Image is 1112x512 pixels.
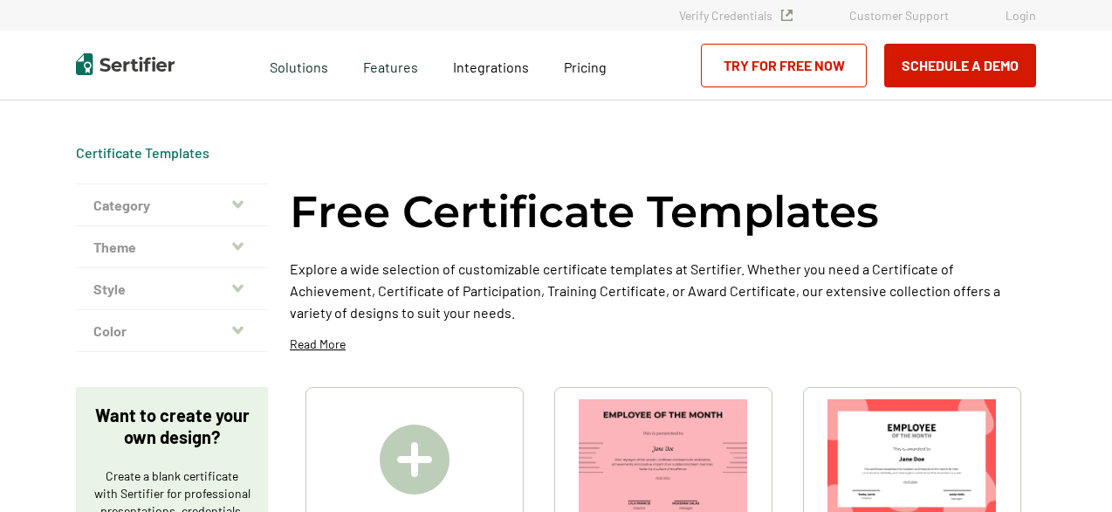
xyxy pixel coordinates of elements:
p: Explore a wide selection of customizable certificate templates at Sertifier. Whether you need a C... [290,258,1036,323]
span: Features [363,54,418,76]
span: Integrations [453,59,529,75]
a: Certificate Templates [76,144,209,161]
a: Login [1006,8,1036,23]
a: Integrations [453,54,529,76]
a: Pricing [564,54,607,76]
button: Style [76,268,268,310]
a: Customer Support [849,8,949,23]
h1: Free Certificate Templates [290,183,879,240]
a: Try for Free Now [701,44,867,87]
img: Create A Blank Certificate [380,425,450,495]
p: Read More [290,336,346,353]
button: Color [76,310,268,352]
div: Breadcrumb [76,144,209,162]
a: Verify Credentials [679,8,793,23]
span: Solutions [270,54,328,76]
button: Category [76,184,268,226]
span: Pricing [564,59,607,75]
p: Want to create your own design? [93,405,251,448]
button: Theme [76,226,268,268]
img: Verified [781,10,793,21]
img: Sertifier | Digital Credentialing Platform [76,53,175,75]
